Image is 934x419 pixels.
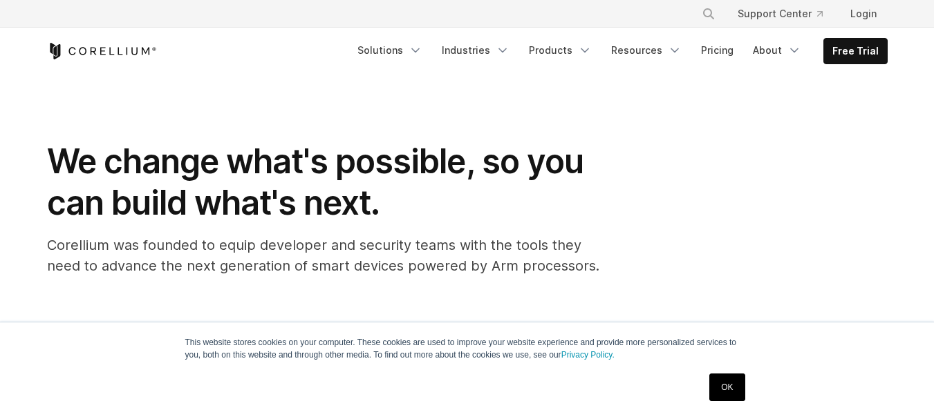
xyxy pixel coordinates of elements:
h1: We change what's possible, so you can build what's next. [47,141,600,224]
a: Resources [603,38,690,63]
div: Navigation Menu [685,1,888,26]
a: Login [839,1,888,26]
div: Navigation Menu [349,38,888,64]
a: About [745,38,810,63]
a: Corellium Home [47,43,157,59]
a: Industries [433,38,518,63]
p: This website stores cookies on your computer. These cookies are used to improve your website expe... [185,336,749,361]
a: Solutions [349,38,431,63]
a: Privacy Policy. [561,350,615,360]
button: Search [696,1,721,26]
p: Corellium was founded to equip developer and security teams with the tools they need to advance t... [47,235,600,276]
a: Products [521,38,600,63]
a: Support Center [727,1,834,26]
a: OK [709,373,745,401]
a: Pricing [693,38,742,63]
a: Free Trial [824,39,887,64]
